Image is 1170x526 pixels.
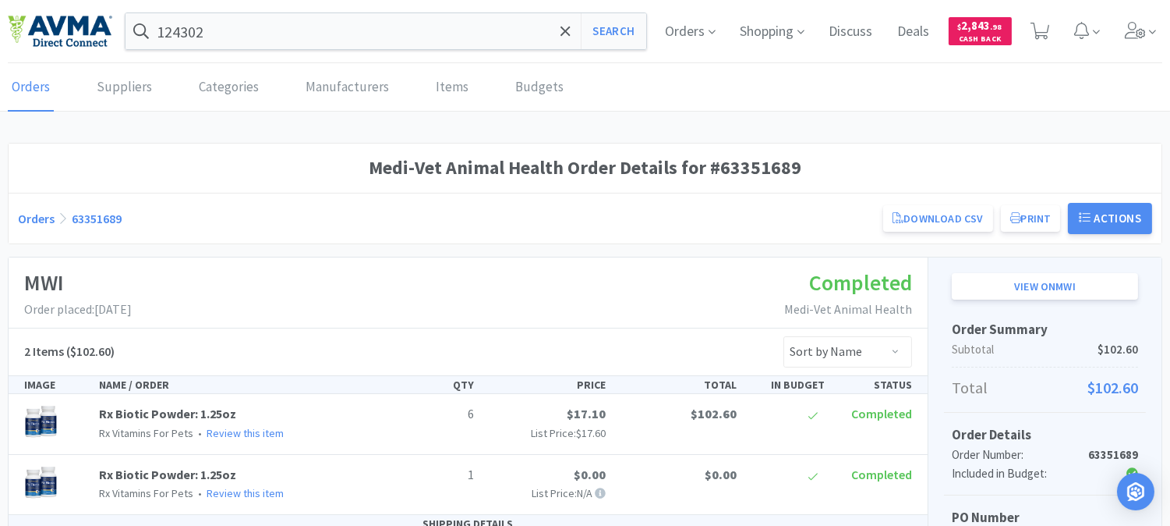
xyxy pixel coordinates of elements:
[99,486,193,500] span: Rx Vitamins For Pets
[1001,205,1061,232] button: Print
[892,25,936,39] a: Deals
[511,64,567,112] a: Budgets
[481,376,612,393] div: PRICE
[567,406,606,421] span: $17.10
[18,211,55,226] a: Orders
[784,300,912,320] p: Medi-Vet Animal Health
[743,376,830,393] div: IN BUDGET
[952,446,1076,464] div: Order Number:
[952,340,1138,359] p: Subtotal
[1087,375,1138,400] span: $102.60
[851,406,912,421] span: Completed
[99,467,236,482] a: Rx Biotic Powder: 1.25oz
[1068,203,1152,234] button: Actions
[958,22,962,32] span: $
[24,343,64,359] span: 2 Items
[302,64,393,112] a: Manufacturers
[1098,340,1138,359] span: $102.60
[24,404,58,439] img: dfdac4ce33a24e99a63034bae4322ad2_722895.png
[581,13,645,49] button: Search
[949,10,1012,52] a: $2,843.98Cash Back
[24,265,132,300] h1: MWI
[612,376,743,393] div: TOTAL
[207,426,284,440] a: Review this item
[18,376,93,393] div: IMAGE
[574,467,606,482] span: $0.00
[1117,473,1154,510] div: Open Intercom Messenger
[125,13,646,49] input: Search by item, sku, manufacturer, ingredient, size...
[399,404,474,425] p: 6
[196,426,204,440] span: •
[952,273,1138,300] a: View onMWI
[399,465,474,485] p: 1
[24,465,58,499] img: dfdac4ce33a24e99a63034bae4322ad2_722895.png
[952,319,1138,340] h5: Order Summary
[99,406,236,421] a: Rx Biotic Powder: 1.25oz
[691,406,737,421] span: $102.60
[831,376,918,393] div: STATUS
[24,300,132,320] p: Order placed: [DATE]
[393,376,480,393] div: QTY
[958,35,1002,45] span: Cash Back
[809,268,912,297] span: Completed
[432,64,472,112] a: Items
[952,464,1076,483] div: Included in Budget:
[195,64,263,112] a: Categories
[1088,447,1138,462] strong: 63351689
[8,15,112,48] img: e4e33dab9f054f5782a47901c742baa9_102.png
[823,25,879,39] a: Discuss
[196,486,204,500] span: •
[952,375,1138,400] p: Total
[207,486,284,500] a: Review this item
[99,426,193,440] span: Rx Vitamins For Pets
[93,64,156,112] a: Suppliers
[991,22,1002,32] span: . 98
[487,485,606,502] p: List Price: N/A
[883,205,992,232] a: Download CSV
[851,467,912,482] span: Completed
[8,64,54,112] a: Orders
[487,425,606,442] p: List Price:
[705,467,737,482] span: $0.00
[952,425,1138,446] h5: Order Details
[576,426,606,440] span: $17.60
[93,376,393,393] div: NAME / ORDER
[18,153,1152,183] h1: Medi-Vet Animal Health Order Details for #63351689
[958,18,1002,33] span: 2,843
[72,211,122,226] a: 63351689
[24,342,115,362] h5: ($102.60)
